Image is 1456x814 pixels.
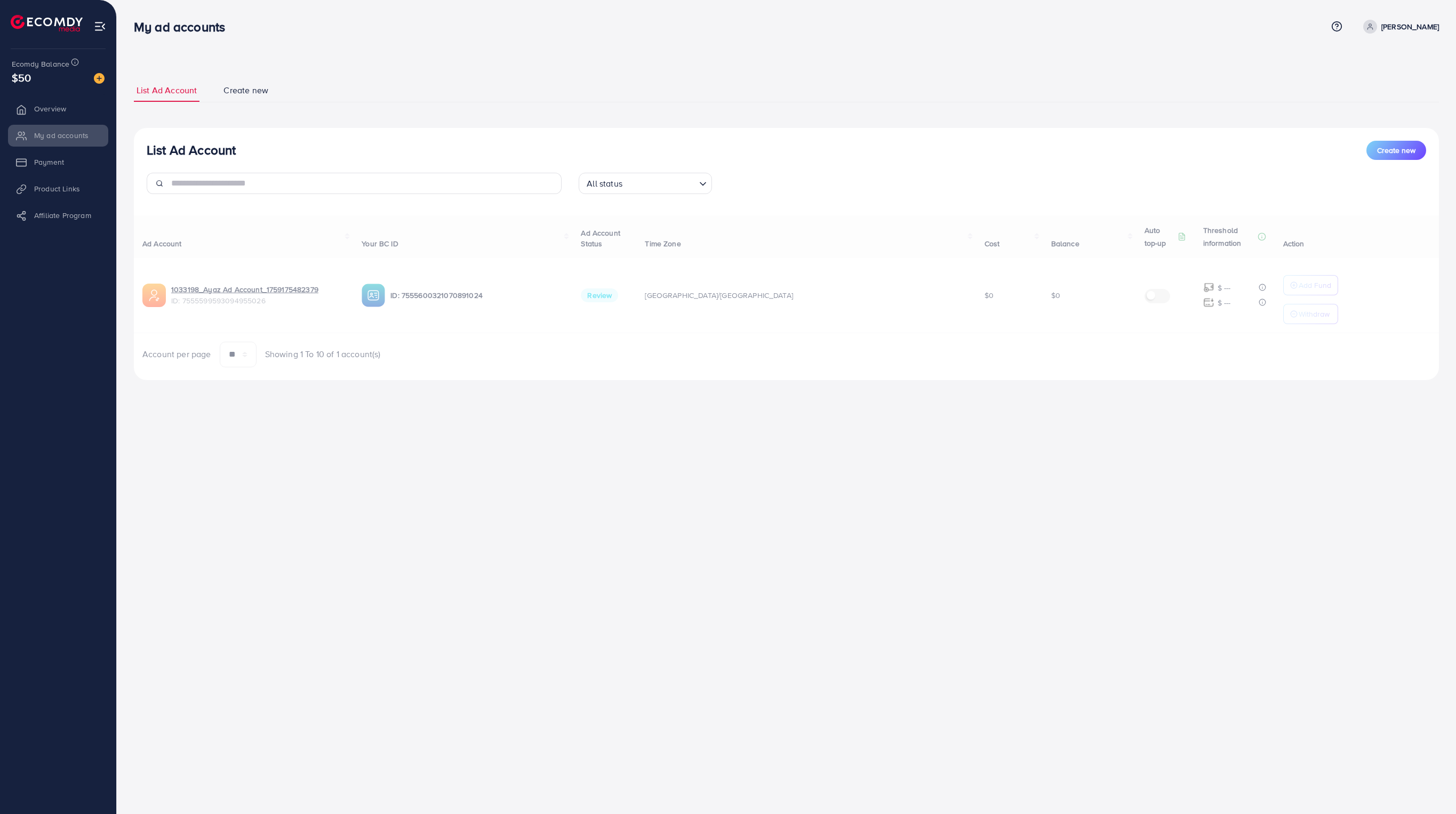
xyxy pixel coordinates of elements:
[147,142,236,158] h3: List Ad Account
[12,70,31,85] span: $50
[1359,20,1439,34] a: [PERSON_NAME]
[626,174,695,191] input: Search for option
[223,84,268,96] span: Create new
[12,59,69,69] span: Ecomdy Balance
[94,73,105,84] img: image
[11,15,83,31] img: logo
[134,19,234,35] h3: My ad accounts
[94,20,106,33] img: menu
[1381,20,1439,33] p: [PERSON_NAME]
[137,84,197,96] span: List Ad Account
[1377,145,1415,156] span: Create new
[1366,141,1426,160] button: Create new
[579,173,712,194] div: Search for option
[585,176,625,191] span: All status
